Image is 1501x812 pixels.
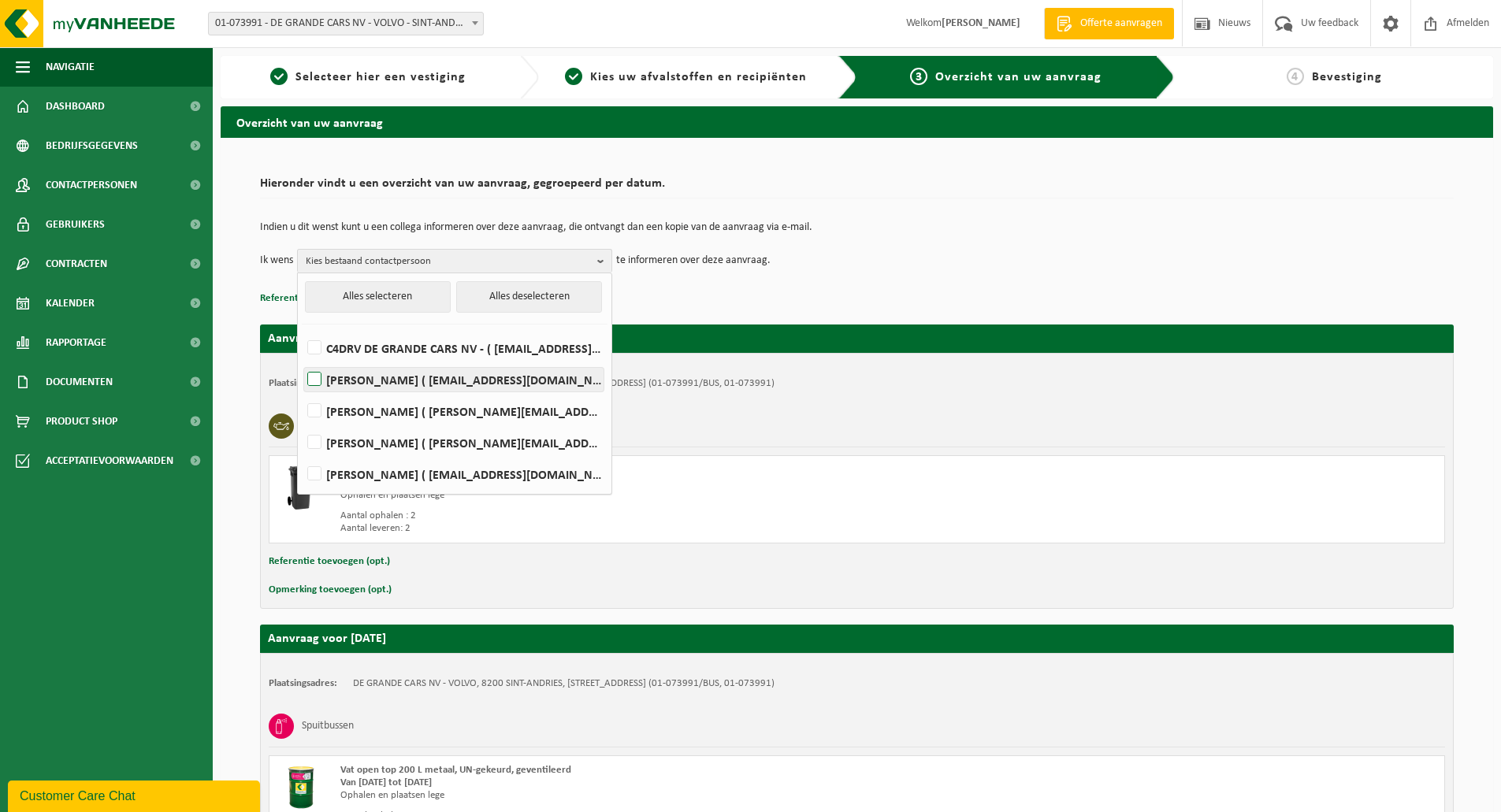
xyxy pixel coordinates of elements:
[304,368,604,391] label: [PERSON_NAME] ( [EMAIL_ADDRESS][DOMAIN_NAME] )
[340,777,432,788] strong: Van [DATE] tot [DATE]
[304,462,604,486] label: [PERSON_NAME] ( [EMAIL_ADDRESS][DOMAIN_NAME] )
[304,399,604,423] label: [PERSON_NAME] ( [PERSON_NAME][EMAIL_ADDRESS][DOMAIN_NAME] )
[269,551,390,572] button: Referentie toevoegen (opt.)
[270,68,288,85] span: 1
[340,522,920,535] div: Aantal leveren: 2
[46,362,113,402] span: Documenten
[340,765,571,775] span: Vat open top 200 L metaal, UN-gekeurd, geventileerd
[46,165,137,205] span: Contactpersonen
[8,777,263,812] iframe: chat widget
[269,580,392,600] button: Opmerking toevoegen (opt.)
[228,68,507,87] a: 1Selecteer hier een vestiging
[590,71,807,83] span: Kies uw afvalstoffen en recipiënten
[340,510,920,522] div: Aantal ophalen : 2
[304,431,604,454] label: [PERSON_NAME] ( [PERSON_NAME][EMAIL_ADDRESS][DOMAIN_NAME] )
[340,489,920,502] div: Ophalen en plaatsen lege
[297,249,612,273] button: Kies bestaand contactpersoon
[935,71,1102,83] span: Overzicht van uw aanvraag
[295,71,466,83] span: Selecteer hier een vestiging
[269,378,337,388] strong: Plaatsingsadres:
[46,126,138,165] span: Bedrijfsgegevens
[616,249,771,273] p: te informeren over deze aanvraag.
[942,17,1020,29] strong: [PERSON_NAME]
[306,250,591,273] span: Kies bestaand contactpersoon
[46,402,117,441] span: Product Shop
[456,281,602,313] button: Alles deselecteren
[340,789,920,802] div: Ophalen en plaatsen lege
[304,336,604,360] label: C4DRV DE GRANDE CARS NV - ( [EMAIL_ADDRESS][DOMAIN_NAME] )
[46,441,173,480] span: Acceptatievoorwaarden
[305,281,451,313] button: Alles selecteren
[565,68,582,85] span: 2
[268,632,386,645] strong: Aanvraag voor [DATE]
[46,87,105,126] span: Dashboard
[353,677,775,690] td: DE GRANDE CARS NV - VOLVO, 8200 SINT-ANDRIES, [STREET_ADDRESS] (01-073991/BUS, 01-073991)
[208,12,484,35] span: 01-073991 - DE GRANDE CARS NV - VOLVO - SINT-ANDRIES
[1076,16,1166,32] span: Offerte aanvragen
[46,284,95,323] span: Kalender
[910,68,927,85] span: 3
[277,764,325,811] img: PB-OT-0200-MET-00-03.png
[547,68,826,87] a: 2Kies uw afvalstoffen en recipiënten
[1312,71,1382,83] span: Bevestiging
[46,47,95,87] span: Navigatie
[260,222,1454,233] p: Indien u dit wenst kunt u een collega informeren over deze aanvraag, die ontvangt dan een kopie v...
[268,332,386,345] strong: Aanvraag voor [DATE]
[1287,68,1304,85] span: 4
[46,244,107,284] span: Contracten
[277,464,325,511] img: WB-0240-HPE-BK-01.png
[46,323,106,362] span: Rapportage
[221,106,1493,137] h2: Overzicht van uw aanvraag
[260,288,381,309] button: Referentie toevoegen (opt.)
[46,205,105,244] span: Gebruikers
[269,678,337,688] strong: Plaatsingsadres:
[302,714,354,739] h3: Spuitbussen
[260,249,293,273] p: Ik wens
[260,177,1454,198] h2: Hieronder vindt u een overzicht van uw aanvraag, gegroepeerd per datum.
[209,13,483,35] span: 01-073991 - DE GRANDE CARS NV - VOLVO - SINT-ANDRIES
[1044,8,1174,39] a: Offerte aanvragen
